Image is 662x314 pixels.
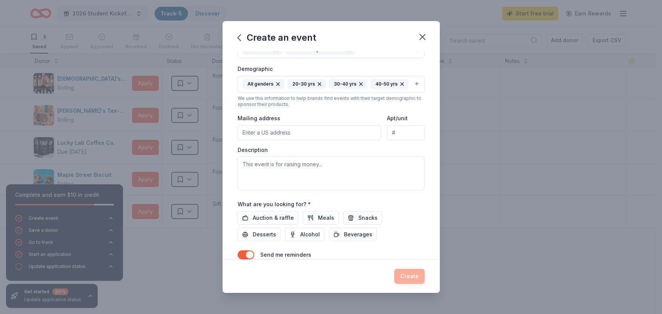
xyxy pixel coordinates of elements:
[285,228,324,241] button: Alcohol
[243,79,284,89] div: All genders
[238,76,425,92] button: All genders20-30 yrs30-40 yrs40-50 yrs
[303,211,339,225] button: Meals
[253,230,276,239] span: Desserts
[358,213,378,222] span: Snacks
[387,115,408,122] label: Apt/unit
[343,211,382,225] button: Snacks
[344,230,372,239] span: Beverages
[238,115,280,122] label: Mailing address
[238,125,381,140] input: Enter a US address
[253,213,294,222] span: Auction & raffle
[238,201,311,208] label: What are you looking for?
[287,79,326,89] div: 20-30 yrs
[318,213,334,222] span: Meals
[260,259,386,268] p: Email me reminders of donor application deadlines
[238,95,425,107] div: We use this information to help brands find events with their target demographic to sponsor their...
[329,79,367,89] div: 30-40 yrs
[329,228,377,241] button: Beverages
[238,211,298,225] button: Auction & raffle
[260,251,311,258] label: Send me reminders
[238,32,316,44] div: Create an event
[370,79,409,89] div: 40-50 yrs
[238,228,281,241] button: Desserts
[300,230,320,239] span: Alcohol
[238,146,268,154] label: Description
[387,125,424,140] input: #
[238,65,273,73] label: Demographic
